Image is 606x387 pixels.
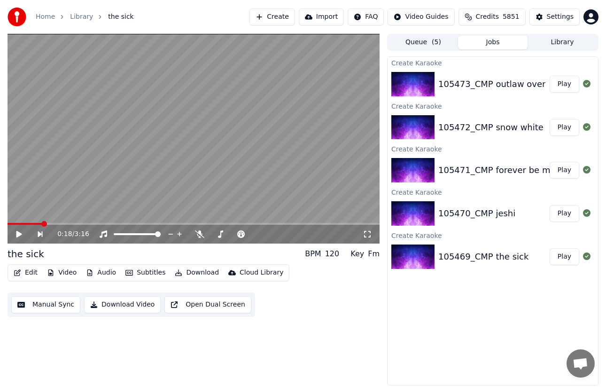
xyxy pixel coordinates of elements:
[43,266,80,279] button: Video
[438,121,544,134] div: 105472_CMP snow white
[249,8,295,25] button: Create
[82,266,120,279] button: Audio
[550,119,579,136] button: Play
[8,247,44,261] div: the sick
[388,8,454,25] button: Video Guides
[164,296,251,313] button: Open Dual Screen
[36,12,134,22] nav: breadcrumb
[299,8,344,25] button: Import
[438,164,563,177] div: 105471_CMP forever be mine
[70,12,93,22] a: Library
[74,229,89,239] span: 3:16
[388,229,598,241] div: Create Karaoke
[122,266,169,279] button: Subtitles
[550,76,579,93] button: Play
[458,8,526,25] button: Credits5851
[11,296,80,313] button: Manual Sync
[476,12,499,22] span: Credits
[240,268,283,277] div: Cloud Library
[36,12,55,22] a: Home
[438,78,545,91] div: 105473_CMP outlaw over
[528,36,597,49] button: Library
[8,8,26,26] img: youka
[368,248,380,260] div: Fm
[348,8,384,25] button: FAQ
[388,57,598,68] div: Create Karaoke
[550,162,579,179] button: Play
[84,296,161,313] button: Download Video
[57,229,72,239] span: 0:18
[388,186,598,197] div: Create Karaoke
[503,12,520,22] span: 5851
[108,12,133,22] span: the sick
[529,8,580,25] button: Settings
[567,349,595,378] a: Open chat
[388,143,598,154] div: Create Karaoke
[10,266,41,279] button: Edit
[438,250,528,263] div: 105469_CMP the sick
[350,248,364,260] div: Key
[388,100,598,111] div: Create Karaoke
[438,207,515,220] div: 105470_CMP jeshi
[57,229,80,239] div: /
[432,38,441,47] span: ( 5 )
[325,248,340,260] div: 120
[305,248,321,260] div: BPM
[550,248,579,265] button: Play
[458,36,528,49] button: Jobs
[388,36,458,49] button: Queue
[550,205,579,222] button: Play
[547,12,574,22] div: Settings
[171,266,223,279] button: Download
